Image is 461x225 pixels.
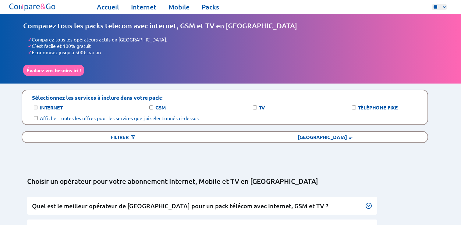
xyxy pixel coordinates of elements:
a: Packs [202,3,219,11]
label: Internet [40,104,62,111]
label: Téléphone fixe [358,104,398,111]
label: Afficher toutes les offres pour les services que j'ai sélectionnés ci-dessus [40,115,199,121]
img: Button open the sorting menu [349,134,355,140]
span: ✓ [28,43,32,49]
span: ✓ [28,49,32,55]
h3: Quel est le meilleur opérateur de [GEOGRAPHIC_DATA] pour un pack télécom avec Internet, GSM et TV ? [32,202,372,210]
h1: Comparez tous les packs telecom avec internet, GSM et TV en [GEOGRAPHIC_DATA] [23,21,438,30]
img: Button open the filtering menu [130,134,136,140]
a: Internet [131,3,156,11]
a: Mobile [168,3,190,11]
span: ✓ [28,36,32,43]
p: Sélectionnez les services à inclure dans votre pack: [32,94,162,101]
li: C'est facile et 100% gratuit [28,43,438,49]
img: Logo of Compare&Go [8,2,57,12]
label: TV [259,104,265,111]
h2: Choisir un opérateur pour votre abonnement Internet, Mobile et TV en [GEOGRAPHIC_DATA] [27,177,427,186]
img: Button to expand the text [365,202,372,209]
button: Évaluez vos besoins ici ! [23,65,84,76]
a: Accueil [97,3,119,11]
li: Économisez jusqu'à 500€ par an [28,49,438,55]
label: GSM [155,104,166,111]
li: Comparez tous les opérateurs actifs en [GEOGRAPHIC_DATA]. [28,36,438,43]
div: Filtrer [22,132,225,142]
div: [GEOGRAPHIC_DATA] [225,132,427,142]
